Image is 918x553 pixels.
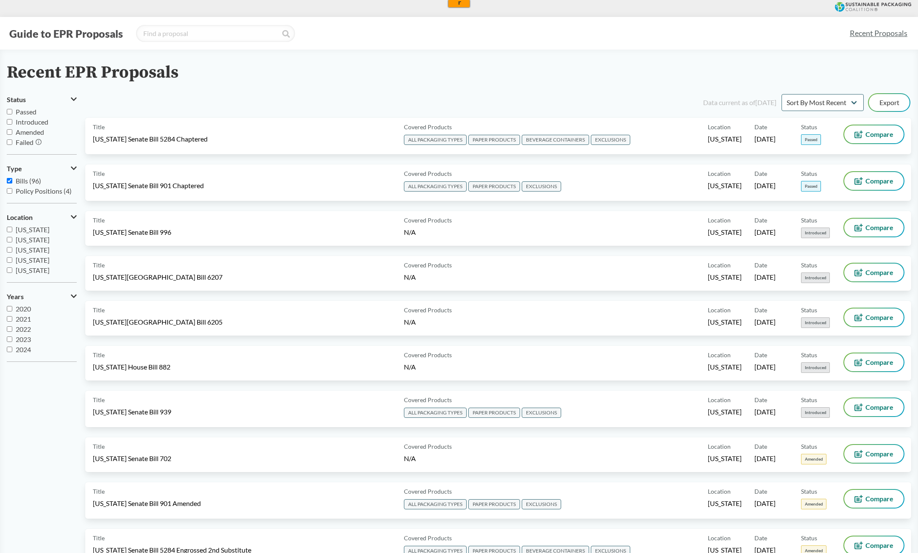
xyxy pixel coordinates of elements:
[708,228,742,237] span: [US_STATE]
[754,122,767,131] span: Date
[7,92,77,107] button: Status
[404,261,452,270] span: Covered Products
[7,188,12,194] input: Policy Positions (4)
[754,499,776,508] span: [DATE]
[7,257,12,263] input: [US_STATE]
[45,3,113,14] input: ASIN, PO, Alias, + more...
[7,214,33,221] span: Location
[754,350,767,359] span: Date
[522,181,561,192] span: EXCLUSIONS
[801,362,830,373] span: Introduced
[522,408,561,418] span: EXCLUSIONS
[754,169,767,178] span: Date
[404,408,467,418] span: ALL PACKAGING TYPES
[865,314,893,321] span: Compare
[7,161,77,176] button: Type
[93,216,105,225] span: Title
[801,261,817,270] span: Status
[708,487,731,496] span: Location
[7,165,22,172] span: Type
[93,534,105,542] span: Title
[865,131,893,138] span: Compare
[591,135,630,145] span: EXCLUSIONS
[801,228,830,238] span: Introduced
[708,454,742,463] span: [US_STATE]
[754,395,767,404] span: Date
[404,181,467,192] span: ALL PACKAGING TYPES
[16,118,48,126] span: Introduced
[865,495,893,502] span: Compare
[708,261,731,270] span: Location
[754,181,776,190] span: [DATE]
[754,272,776,282] span: [DATE]
[93,122,105,131] span: Title
[801,122,817,131] span: Status
[754,317,776,327] span: [DATE]
[754,487,767,496] span: Date
[708,350,731,359] span: Location
[801,499,826,509] span: Amended
[93,306,105,314] span: Title
[801,407,830,418] span: Introduced
[754,134,776,144] span: [DATE]
[404,318,416,326] span: N/A
[846,24,911,43] a: Recent Proposals
[7,210,77,225] button: Location
[801,181,821,192] span: Passed
[7,293,24,300] span: Years
[93,181,204,190] span: [US_STATE] Senate Bill 901 Chaptered
[7,119,12,125] input: Introduced
[404,395,452,404] span: Covered Products
[21,3,31,14] img: ugliuzza
[865,269,893,276] span: Compare
[801,272,830,283] span: Introduced
[754,442,767,451] span: Date
[93,272,223,282] span: [US_STATE][GEOGRAPHIC_DATA] Bill 6207
[708,272,742,282] span: [US_STATE]
[7,347,12,352] input: 2024
[131,8,145,15] a: View
[93,499,201,508] span: [US_STATE] Senate Bill 901 Amended
[754,228,776,237] span: [DATE]
[844,398,904,416] button: Compare
[844,125,904,143] button: Compare
[708,216,731,225] span: Location
[801,317,830,328] span: Introduced
[404,363,416,371] span: N/A
[754,362,776,372] span: [DATE]
[16,256,50,264] span: [US_STATE]
[754,454,776,463] span: [DATE]
[865,450,893,457] span: Compare
[708,122,731,131] span: Location
[844,445,904,463] button: Compare
[16,315,31,323] span: 2021
[468,408,520,418] span: PAPER PRODUCTS
[708,169,731,178] span: Location
[801,216,817,225] span: Status
[16,225,50,233] span: [US_STATE]
[159,8,172,15] a: Clear
[844,219,904,236] button: Compare
[468,499,520,509] span: PAPER PRODUCTS
[801,534,817,542] span: Status
[865,224,893,231] span: Compare
[7,63,178,82] h2: Recent EPR Proposals
[404,216,452,225] span: Covered Products
[16,236,50,244] span: [US_STATE]
[865,359,893,366] span: Compare
[93,169,105,178] span: Title
[404,487,452,496] span: Covered Products
[93,350,105,359] span: Title
[801,442,817,451] span: Status
[16,138,33,146] span: Failed
[7,316,12,322] input: 2021
[404,442,452,451] span: Covered Products
[93,487,105,496] span: Title
[7,289,77,304] button: Years
[145,8,159,15] a: Copy
[7,227,12,232] input: [US_STATE]
[844,172,904,190] button: Compare
[93,261,105,270] span: Title
[754,306,767,314] span: Date
[7,336,12,342] input: 2023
